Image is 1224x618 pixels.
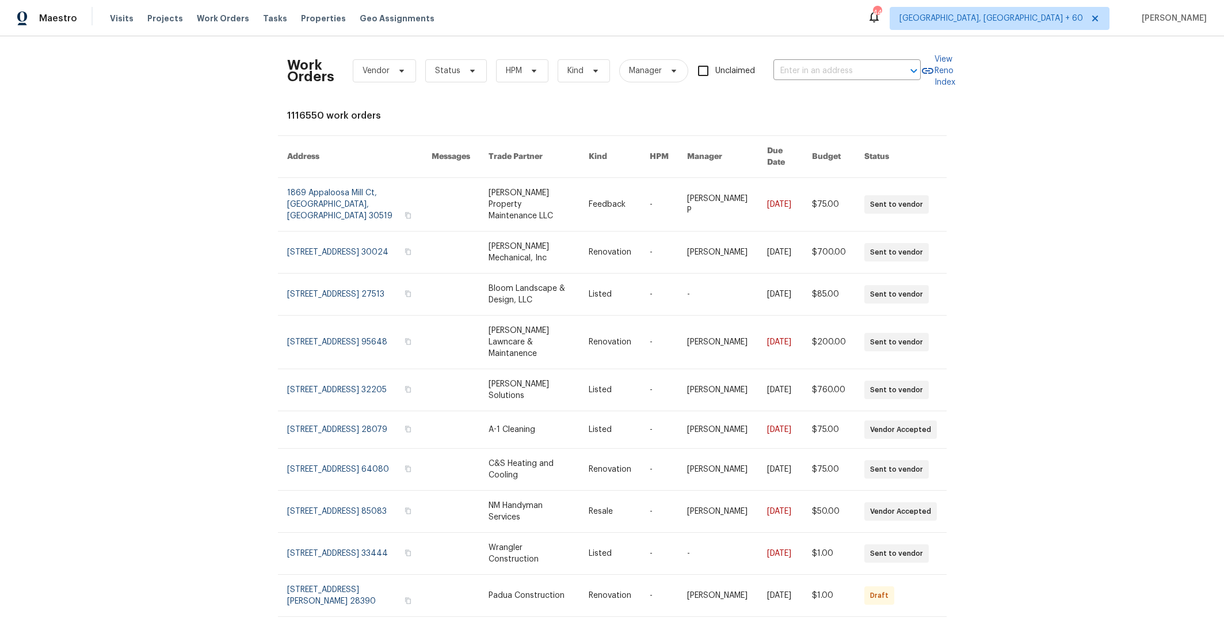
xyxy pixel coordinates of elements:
td: Listed [579,533,640,575]
span: Status [435,65,460,77]
td: - [640,316,678,369]
td: - [640,491,678,533]
h2: Work Orders [287,59,334,82]
th: Messages [422,136,479,178]
span: Maestro [39,13,77,24]
td: Renovation [579,575,640,617]
td: - [640,411,678,449]
td: - [640,533,678,575]
span: Tasks [263,14,287,22]
td: - [640,449,678,491]
button: Copy Address [403,464,413,474]
td: NM Handyman Services [479,491,579,533]
th: HPM [640,136,678,178]
div: 440 [873,7,881,18]
button: Copy Address [403,336,413,347]
button: Copy Address [403,506,413,516]
button: Copy Address [403,548,413,558]
input: Enter in an address [773,62,889,80]
td: [PERSON_NAME] [678,491,758,533]
th: Address [278,136,422,178]
span: [GEOGRAPHIC_DATA], [GEOGRAPHIC_DATA] + 60 [899,13,1083,24]
td: - [640,575,678,617]
td: [PERSON_NAME] [678,411,758,449]
span: Kind [567,65,584,77]
th: Kind [579,136,640,178]
span: Geo Assignments [360,13,434,24]
th: Manager [678,136,758,178]
td: - [640,232,678,274]
td: C&S Heating and Cooling [479,449,579,491]
td: Listed [579,274,640,316]
button: Copy Address [403,247,413,257]
button: Copy Address [403,289,413,299]
td: Padua Construction [479,575,579,617]
td: Renovation [579,232,640,274]
td: A-1 Cleaning [479,411,579,449]
span: Vendor [363,65,390,77]
td: - [640,369,678,411]
button: Open [906,63,922,79]
td: [PERSON_NAME] [678,232,758,274]
th: Due Date [758,136,803,178]
td: - [640,274,678,316]
td: [PERSON_NAME] [678,449,758,491]
td: Renovation [579,449,640,491]
td: Listed [579,411,640,449]
td: Resale [579,491,640,533]
td: [PERSON_NAME] [678,369,758,411]
button: Copy Address [403,596,413,606]
td: - [678,274,758,316]
div: 1116550 work orders [287,110,937,122]
td: [PERSON_NAME] [678,575,758,617]
a: View Reno Index [921,54,955,88]
button: Copy Address [403,210,413,221]
span: Visits [110,13,134,24]
span: Work Orders [197,13,249,24]
td: - [640,178,678,232]
td: Bloom Landscape & Design, LLC [479,274,579,316]
td: [PERSON_NAME] Mechanical, Inc [479,232,579,274]
span: Properties [301,13,346,24]
td: [PERSON_NAME] P [678,178,758,232]
button: Copy Address [403,424,413,434]
td: Wrangler Construction [479,533,579,575]
td: [PERSON_NAME] Solutions [479,369,579,411]
th: Status [855,136,946,178]
span: Unclaimed [715,65,755,77]
td: Renovation [579,316,640,369]
th: Budget [803,136,855,178]
th: Trade Partner [479,136,579,178]
span: [PERSON_NAME] [1137,13,1207,24]
td: [PERSON_NAME] [678,316,758,369]
td: [PERSON_NAME] Property Maintenance LLC [479,178,579,232]
button: Copy Address [403,384,413,395]
td: Listed [579,369,640,411]
span: Projects [147,13,183,24]
td: - [678,533,758,575]
span: Manager [629,65,662,77]
span: HPM [506,65,522,77]
td: [PERSON_NAME] Lawncare & Maintanence [479,316,579,369]
td: Feedback [579,178,640,232]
